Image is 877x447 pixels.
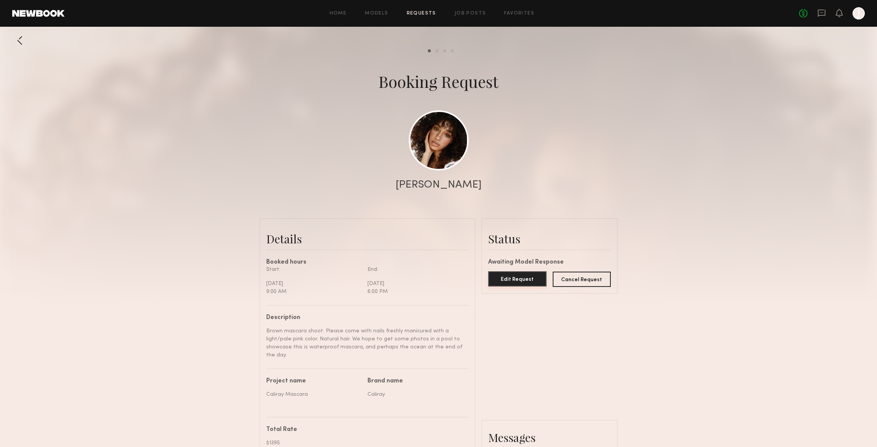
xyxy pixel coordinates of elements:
div: Start: [266,266,362,274]
a: Job Posts [455,11,486,16]
a: Home [330,11,347,16]
div: [DATE] [367,280,463,288]
a: Models [365,11,388,16]
div: Caliray [367,390,463,398]
div: Caliray Mascara [266,390,362,398]
div: Messages [488,430,611,445]
div: 9:00 AM [266,288,362,296]
div: End: [367,266,463,274]
div: Details [266,231,469,246]
div: Booking Request [379,71,498,92]
button: Cancel Request [553,272,611,287]
a: Favorites [504,11,534,16]
div: Project name [266,378,362,384]
div: $1395 [266,439,463,447]
div: Brand name [367,378,463,384]
div: Booked hours [266,259,469,266]
div: 6:00 PM [367,288,463,296]
a: Requests [407,11,436,16]
div: [PERSON_NAME] [396,180,482,190]
a: J [853,7,865,19]
button: Edit Request [488,271,547,287]
div: Status [488,231,611,246]
div: Total Rate [266,427,463,433]
div: Awaiting Model Response [488,259,611,266]
div: Brown mascara shoot. Please come with nails freshly manicured with a light/pale pink color. Natur... [266,327,463,359]
div: Description [266,315,463,321]
div: [DATE] [266,280,362,288]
